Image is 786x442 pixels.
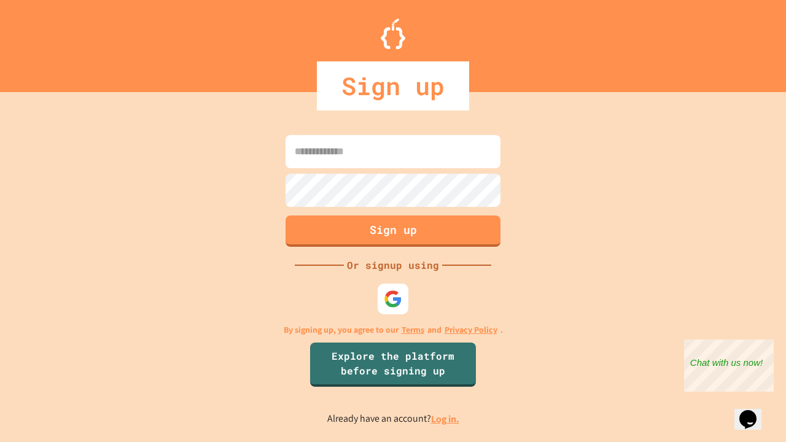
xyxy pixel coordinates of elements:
div: Or signup using [344,258,442,273]
div: Sign up [317,61,469,110]
p: By signing up, you agree to our and . [284,324,503,336]
p: Already have an account? [327,411,459,427]
iframe: chat widget [734,393,774,430]
a: Explore the platform before signing up [310,343,476,387]
button: Sign up [286,215,500,247]
img: google-icon.svg [384,290,402,308]
a: Log in. [431,413,459,425]
iframe: chat widget [684,339,774,392]
img: Logo.svg [381,18,405,49]
a: Terms [402,324,424,336]
a: Privacy Policy [445,324,497,336]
